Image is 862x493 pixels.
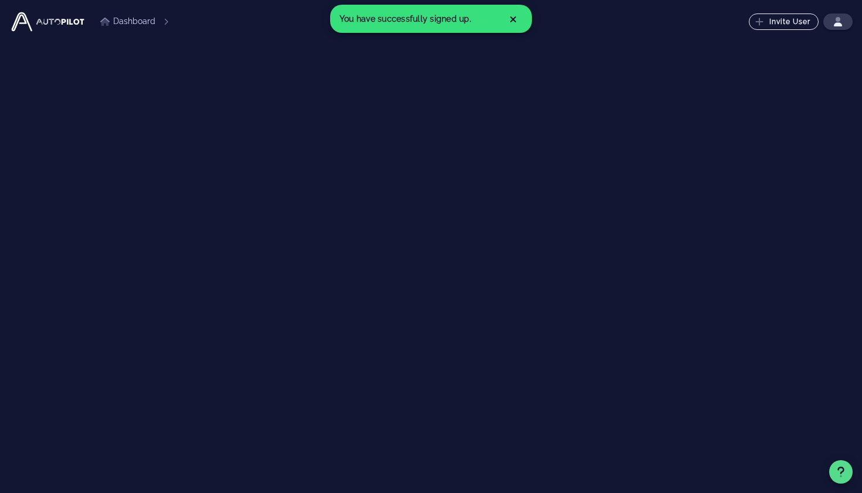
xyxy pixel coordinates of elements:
[829,460,853,484] button: Support
[100,15,155,28] a: Dashboard
[9,10,86,33] img: Autopilot
[340,14,471,23] span: You have successfully signed up.
[508,13,518,25] button: Close Notification
[757,17,811,26] span: Invite User
[749,13,819,30] button: Invite User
